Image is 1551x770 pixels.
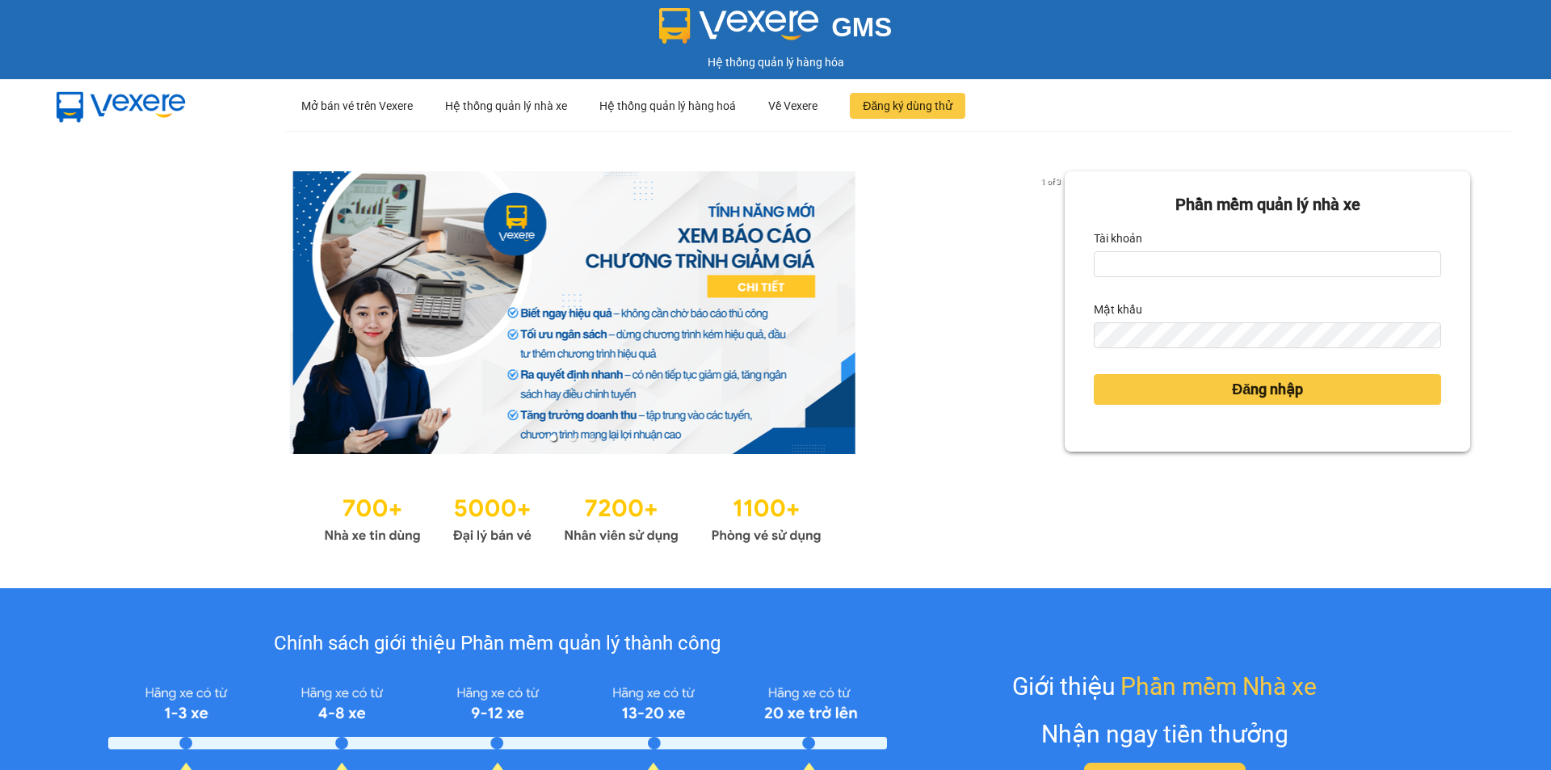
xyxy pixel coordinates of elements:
img: logo 2 [659,8,819,44]
span: Đăng ký dùng thử [863,97,952,115]
div: Chính sách giới thiệu Phần mềm quản lý thành công [108,629,886,659]
button: previous slide / item [81,171,103,454]
div: Hệ thống quản lý hàng hóa [4,53,1547,71]
div: Về Vexere [768,80,818,132]
p: 1 of 3 [1036,171,1065,192]
span: Đăng nhập [1232,378,1303,401]
div: Giới thiệu [1012,667,1317,705]
span: Phần mềm Nhà xe [1120,667,1317,705]
input: Mật khẩu [1094,322,1441,348]
label: Tài khoản [1094,225,1142,251]
div: Hệ thống quản lý hàng hoá [599,80,736,132]
div: Hệ thống quản lý nhà xe [445,80,567,132]
input: Tài khoản [1094,251,1441,277]
button: next slide / item [1042,171,1065,454]
li: slide item 1 [550,435,557,441]
button: Đăng ký dùng thử [850,93,965,119]
div: Phần mềm quản lý nhà xe [1094,192,1441,217]
a: GMS [659,24,893,37]
div: Nhận ngay tiền thưởng [1041,715,1288,753]
img: mbUUG5Q.png [40,79,202,133]
button: Đăng nhập [1094,374,1441,405]
li: slide item 2 [570,435,576,441]
div: Mở bán vé trên Vexere [301,80,413,132]
li: slide item 3 [589,435,595,441]
span: GMS [831,12,892,42]
label: Mật khẩu [1094,297,1142,322]
img: Statistics.png [324,486,822,548]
